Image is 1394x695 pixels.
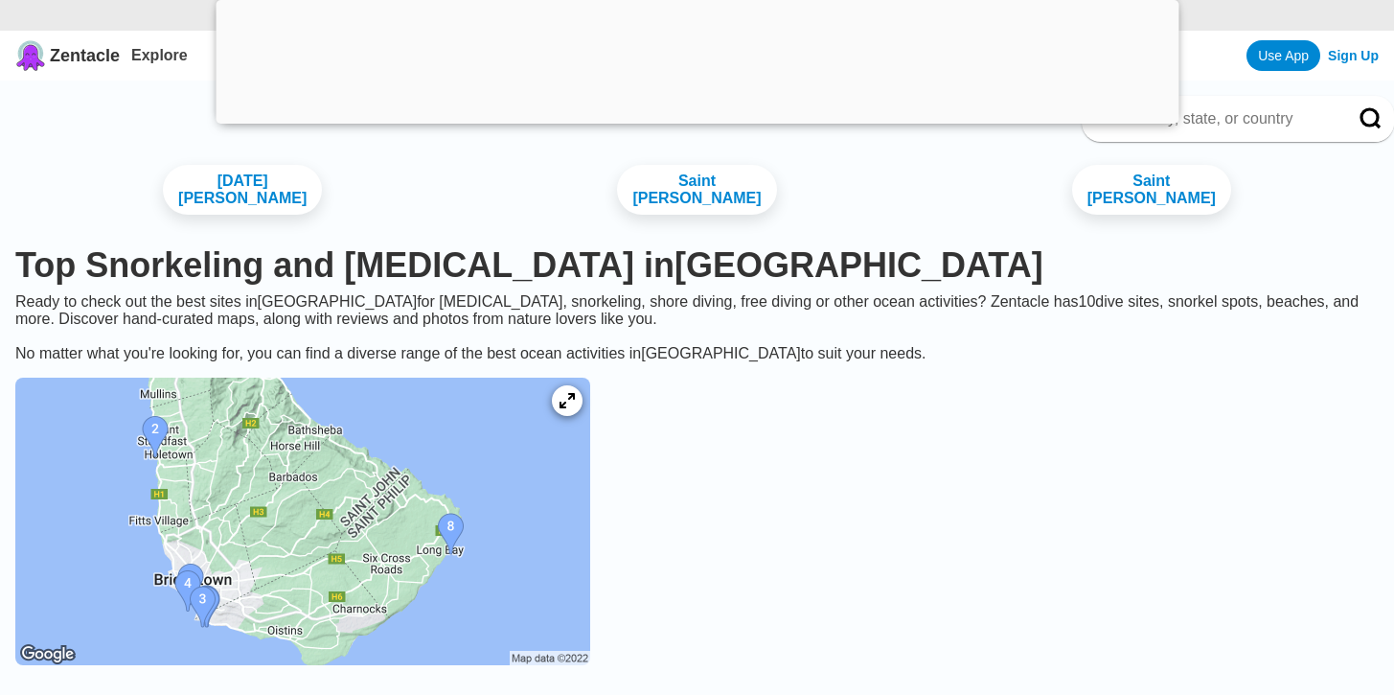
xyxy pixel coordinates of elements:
a: Explore [131,47,188,63]
img: Barbados dive site map [15,378,590,665]
a: [DATE][PERSON_NAME] [163,165,322,215]
img: Zentacle logo [15,40,46,71]
input: Enter a city, state, or country [1097,109,1333,128]
span: Zentacle [50,46,120,66]
a: Use App [1246,40,1320,71]
a: Zentacle logoZentacle [15,40,120,71]
a: Sign Up [1328,48,1379,63]
a: Saint [PERSON_NAME] [1072,165,1231,215]
a: Saint [PERSON_NAME] [617,165,776,215]
h1: Top Snorkeling and [MEDICAL_DATA] in [GEOGRAPHIC_DATA] [15,245,1379,286]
